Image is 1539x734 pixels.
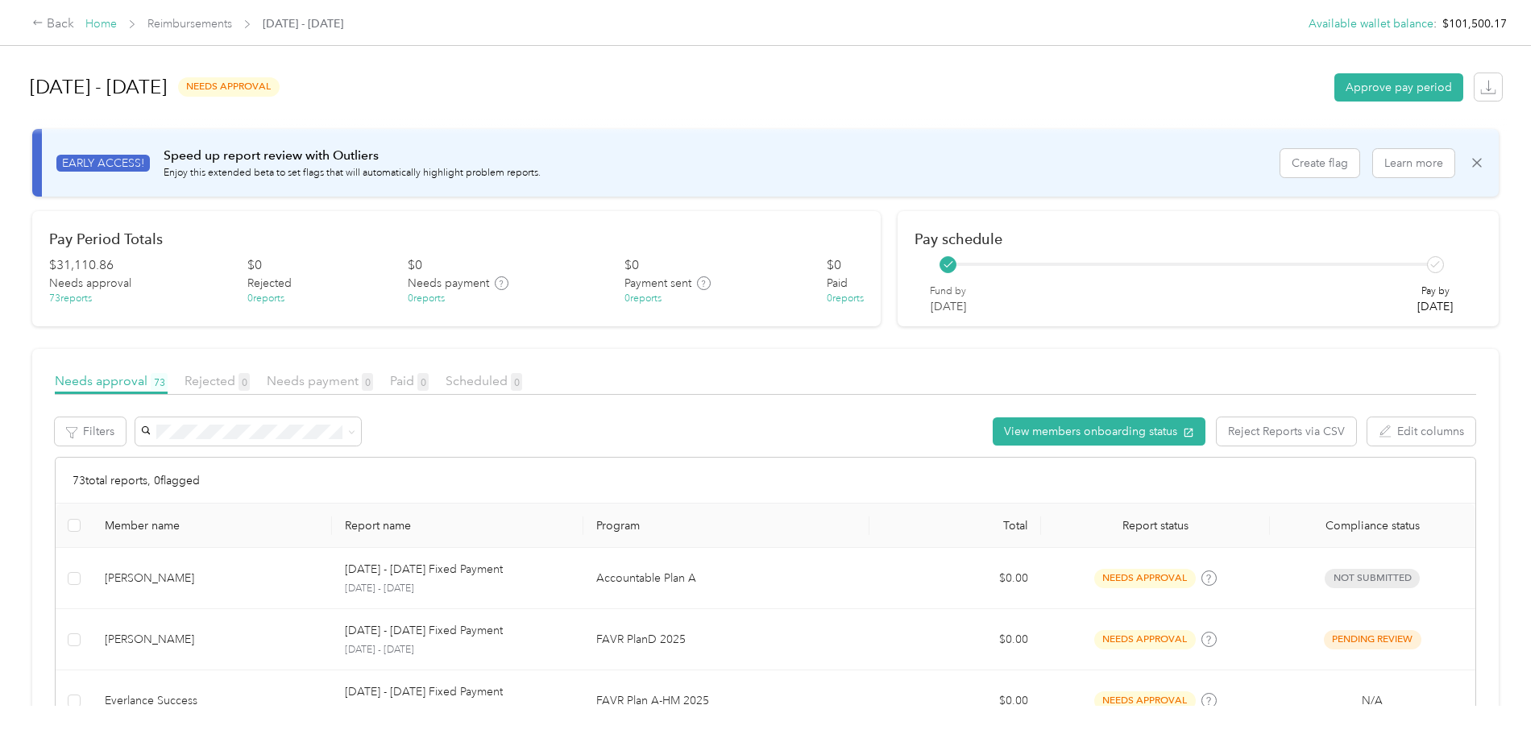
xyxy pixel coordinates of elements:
a: Reimbursements [147,17,232,31]
p: FAVR PlanD 2025 [596,631,857,649]
div: 0 reports [408,292,445,306]
p: Fund by [930,284,966,299]
button: Create flag [1280,149,1359,177]
span: Needs payment [408,275,489,292]
button: Reject Reports via CSV [1217,417,1356,446]
div: 0 reports [624,292,662,306]
p: Speed up report review with Outliers [164,146,541,166]
button: View members onboarding status [993,417,1205,446]
span: EARLY ACCESS! [56,155,150,172]
span: Needs approval [49,275,131,292]
span: needs approval [1094,691,1196,710]
span: Rejected [185,373,250,388]
span: 0 [239,373,250,391]
td: $0.00 [869,609,1041,670]
p: [DATE] - [DATE] [345,704,570,719]
div: Total [882,519,1028,533]
h1: [DATE] - [DATE] [30,68,167,106]
p: [DATE] [1417,298,1453,315]
p: FAVR Plan A-HM 2025 [596,692,857,710]
span: Compliance status [1283,519,1462,533]
span: Payment sent [624,275,691,292]
span: 0 [417,373,429,391]
span: needs approval [1094,569,1196,587]
span: Needs approval [55,373,168,388]
div: $ 31,110.86 [49,256,114,276]
td: $0.00 [869,548,1041,609]
div: 73 reports [49,292,92,306]
p: [DATE] - [DATE] Fixed Payment [345,683,503,701]
span: Report status [1054,519,1257,533]
p: [DATE] [930,298,966,315]
p: [DATE] - [DATE] [345,643,570,657]
th: Report name [332,504,583,548]
th: Program [583,504,869,548]
span: Not submitted [1325,569,1420,587]
span: needs approval [178,77,280,96]
span: Paid [827,275,848,292]
span: 0 [362,373,373,391]
button: Approve pay period [1334,73,1463,102]
td: FAVR Plan A-HM 2025 [583,670,869,732]
span: needs approval [1094,630,1196,649]
span: Scheduled [446,373,522,388]
span: [DATE] - [DATE] [263,15,343,32]
h2: Pay Period Totals [49,230,864,247]
button: Filters [55,417,126,446]
div: $ 0 [408,256,422,276]
div: 73 total reports, 0 flagged [56,458,1475,504]
button: Available wallet balance [1309,15,1433,32]
span: : [1433,15,1437,32]
p: Enjoy this extended beta to set flags that will automatically highlight problem reports. [164,166,541,180]
div: Back [32,15,74,34]
button: Edit columns [1367,417,1475,446]
td: FAVR PlanD 2025 [583,609,869,670]
div: $ 0 [827,256,841,276]
iframe: Everlance-gr Chat Button Frame [1449,644,1539,734]
div: $ 0 [624,256,639,276]
span: 0 [511,373,522,391]
p: [DATE] - [DATE] [345,582,570,596]
span: Paid [390,373,429,388]
td: N/A [1270,670,1475,732]
div: [PERSON_NAME] [105,631,319,649]
h2: Pay schedule [915,230,1482,247]
div: [PERSON_NAME] [105,570,319,587]
p: Pay by [1417,284,1453,299]
span: Needs payment [267,373,373,388]
p: Accountable Plan A [596,570,857,587]
span: $101,500.17 [1442,15,1507,32]
div: Everlance Success [105,692,319,710]
th: Member name [92,504,332,548]
div: 0 reports [247,292,284,306]
span: 73 [151,373,168,391]
span: Rejected [247,275,292,292]
span: pending review [1324,630,1421,649]
button: Learn more [1373,149,1454,177]
div: $ 0 [247,256,262,276]
td: $0.00 [869,670,1041,732]
p: [DATE] - [DATE] Fixed Payment [345,622,503,640]
p: [DATE] - [DATE] Fixed Payment [345,561,503,578]
div: Member name [105,519,319,533]
td: Accountable Plan A [583,548,869,609]
a: Home [85,17,117,31]
div: 0 reports [827,292,864,306]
